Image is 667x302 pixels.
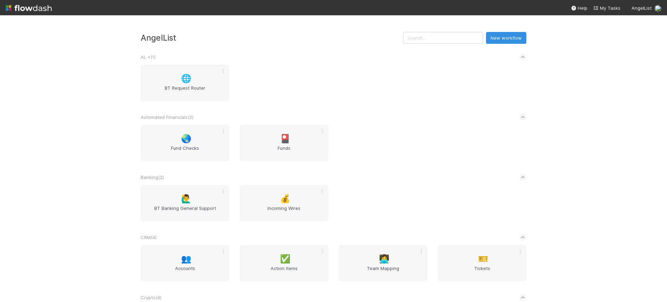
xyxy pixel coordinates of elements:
a: 👩‍💻Team Mapping [339,245,427,281]
span: 🙋‍♂️ [181,194,191,203]
span: 🌐 [181,74,191,83]
span: Action Items [242,265,326,279]
input: Search... [403,32,483,44]
span: CRM ( 4 ) [141,235,157,240]
a: 💰Incoming Wires [240,185,328,221]
span: Funds [242,145,326,158]
a: 👥Accounts [141,245,229,281]
span: ✅ [280,254,290,263]
span: 🎴 [280,134,290,143]
a: 🌐BT Request Router [141,65,229,101]
span: Banking ( 2 ) [141,174,164,180]
span: AngelList [632,5,652,11]
a: My Tasks [593,5,620,11]
span: Incoming Wires [242,205,326,219]
button: New workflow [486,32,526,44]
span: Crypto ( 4 ) [141,295,162,300]
span: Fund Checks [143,145,227,158]
span: Team Mapping [341,265,425,279]
span: 👩‍💻 [379,254,389,263]
span: Automated Financials ( 2 ) [141,114,193,120]
img: avatar_fee1282a-8af6-4c79-b7c7-bf2cfad99775.png [654,5,661,12]
span: 🌏 [181,134,191,143]
span: Tickets [440,265,524,279]
span: BT Banking General Support [143,205,227,219]
span: 🎫 [478,254,488,263]
span: Accounts [143,265,227,279]
h3: AngelList [141,33,403,42]
a: ✅Action Items [240,245,328,281]
span: BT Request Router [143,84,227,98]
a: 🎫Tickets [438,245,526,281]
a: 🎴Funds [240,125,328,161]
a: 🙋‍♂️BT Banking General Support [141,185,229,221]
span: AL < ( 1 ) [141,54,156,60]
img: logo-inverted-e16ddd16eac7371096b0.svg [6,2,52,14]
a: 🌏Fund Checks [141,125,229,161]
span: 👥 [181,254,191,263]
span: 💰 [280,194,290,203]
div: Help [571,5,587,11]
